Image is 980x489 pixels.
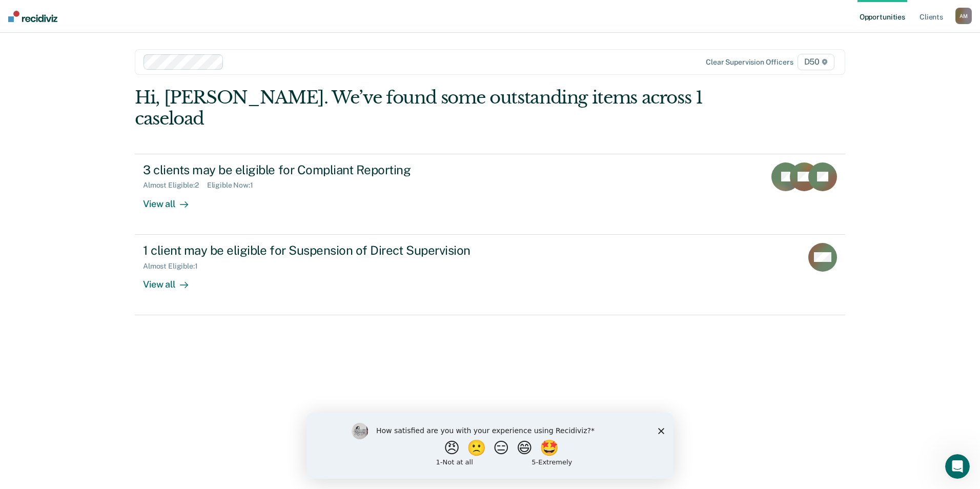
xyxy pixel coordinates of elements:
span: D50 [798,54,834,70]
div: Hi, [PERSON_NAME]. We’ve found some outstanding items across 1 caseload [135,87,703,129]
a: 1 client may be eligible for Suspension of Direct SupervisionAlmost Eligible:1View all [135,235,845,315]
div: Almost Eligible : 2 [143,181,207,190]
div: Almost Eligible : 1 [143,262,206,271]
button: AM [955,8,972,24]
div: View all [143,270,200,290]
div: View all [143,190,200,210]
div: A M [955,8,972,24]
div: 3 clients may be eligible for Compliant Reporting [143,162,503,177]
div: 1 client may be eligible for Suspension of Direct Supervision [143,243,503,258]
a: 3 clients may be eligible for Compliant ReportingAlmost Eligible:2Eligible Now:1View all [135,154,845,235]
iframe: Intercom live chat [945,454,970,479]
div: Clear supervision officers [706,58,793,67]
img: Recidiviz [8,11,57,22]
iframe: Survey by Kim from Recidiviz [307,413,673,479]
div: Eligible Now : 1 [207,181,261,190]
